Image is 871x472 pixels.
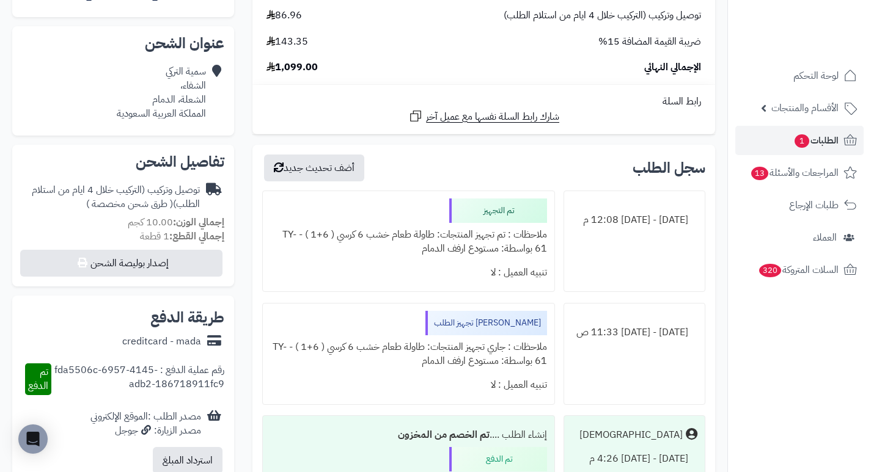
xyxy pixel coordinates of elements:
[28,365,48,393] span: تم الدفع
[169,229,224,244] strong: إجمالي القطع:
[51,363,224,395] div: رقم عملية الدفع : fda5506c-6957-4145-adb2-186718911fc9
[633,161,705,175] h3: سجل الطلب
[793,132,839,149] span: الطلبات
[504,9,701,23] span: توصيل وتركيب (التركيب خلال 4 ايام من استلام الطلب)
[122,335,201,349] div: creditcard - mada
[759,264,781,277] span: 320
[571,321,697,344] div: [DATE] - [DATE] 11:33 ص
[266,35,308,49] span: 143.35
[270,261,546,285] div: تنبيه العميل : لا
[735,223,864,252] a: العملاء
[398,427,490,442] b: تم الخصم من المخزون
[813,229,837,246] span: العملاء
[408,109,559,124] a: شارك رابط السلة نفسها مع عميل آخر
[264,154,364,181] button: أضف تحديث جديد
[270,423,546,447] div: إنشاء الطلب ....
[449,198,547,223] div: تم التجهيز
[128,215,224,230] small: 10.00 كجم
[90,424,201,438] div: مصدر الزيارة: جوجل
[751,167,768,180] span: 13
[598,35,701,49] span: ضريبة القيمة المضافة 15%
[771,100,839,117] span: الأقسام والمنتجات
[789,197,839,214] span: طلبات الإرجاع
[750,164,839,181] span: المراجعات والأسئلة
[173,215,224,230] strong: إجمالي الوزن:
[735,126,864,155] a: الطلبات1
[795,134,809,148] span: 1
[735,61,864,90] a: لوحة التحكم
[90,410,201,438] div: مصدر الطلب :الموقع الإلكتروني
[449,447,547,471] div: تم الدفع
[735,158,864,187] a: المراجعات والأسئلة13
[22,183,200,211] div: توصيل وتركيب (التركيب خلال 4 ايام من استلام الطلب)
[257,95,710,109] div: رابط السلة
[18,424,48,454] div: Open Intercom Messenger
[735,191,864,220] a: طلبات الإرجاع
[266,9,302,23] span: 86.96
[425,311,547,335] div: [PERSON_NAME] تجهيز الطلب
[758,261,839,278] span: السلات المتروكة
[117,65,206,120] div: سمية التركي الشفاء، الشعلة، الدمام المملكة العربية السعودية
[571,447,697,471] div: [DATE] - [DATE] 4:26 م
[140,229,224,244] small: 1 قطعة
[266,60,318,74] span: 1,099.00
[270,335,546,373] div: ملاحظات : جاري تجهيز المنتجات: طاولة طعام خشب 6 كرسي ( 6+1 ) - TY-61 بواسطة: مستودع ارفف الدمام
[22,36,224,51] h2: عنوان الشحن
[644,60,701,74] span: الإجمالي النهائي
[793,67,839,84] span: لوحة التحكم
[426,110,559,124] span: شارك رابط السلة نفسها مع عميل آخر
[150,310,224,325] h2: طريقة الدفع
[86,197,173,211] span: ( طرق شحن مخصصة )
[22,154,224,169] h2: تفاصيل الشحن
[571,208,697,232] div: [DATE] - [DATE] 12:08 م
[20,250,222,277] button: إصدار بوليصة الشحن
[270,373,546,397] div: تنبيه العميل : لا
[735,255,864,285] a: السلات المتروكة320
[579,428,683,442] div: [DEMOGRAPHIC_DATA]
[270,223,546,261] div: ملاحظات : تم تجهيز المنتجات: طاولة طعام خشب 6 كرسي ( 6+1 ) - TY-61 بواسطة: مستودع ارفف الدمام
